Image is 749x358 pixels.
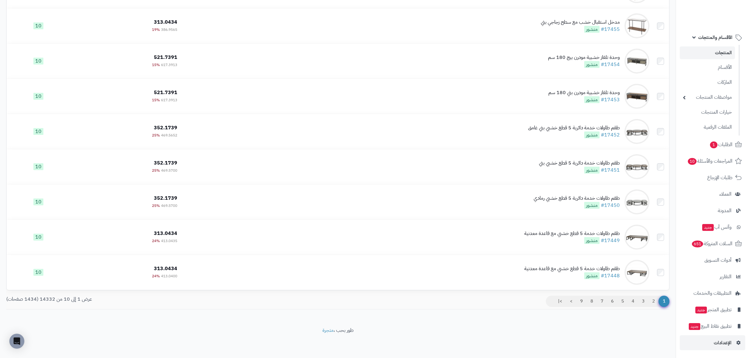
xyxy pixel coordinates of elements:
[718,206,732,215] span: المدونة
[152,132,160,138] span: 25%
[584,61,600,68] span: منشور
[680,220,745,235] a: وآتس آبجديد
[554,296,566,307] a: >|
[628,296,638,307] a: 4
[541,19,620,26] div: مدخل استقبال خشب مع سطح زجاجي بني
[624,189,649,214] img: طقم طاولات خدمة دائرية 5 قطع خشبي رمادي
[154,18,177,26] span: 313.0434
[617,296,628,307] a: 5
[680,61,735,74] a: الأقسام
[658,296,669,307] span: 1
[688,322,732,331] span: تطبيق نقاط البيع
[680,91,735,104] a: مواصفات المنتجات
[680,319,745,334] a: تطبيق نقاط البيعجديد
[638,296,649,307] a: 3
[33,22,43,29] span: 10
[680,269,745,284] a: التقارير
[601,272,620,279] a: #17448
[624,225,649,250] img: طقم طاولات خدمة 5 قطع خشبي مع قاعدة معدنية
[698,33,732,42] span: الأقسام والمنتجات
[154,230,177,237] span: 313.0434
[586,296,597,307] a: 8
[707,17,743,31] img: logo-2.png
[601,96,620,103] a: #17453
[33,58,43,64] span: 10
[680,121,735,134] a: الملفات الرقمية
[607,296,618,307] a: 6
[154,159,177,167] span: 352.1739
[154,194,177,202] span: 352.1739
[9,334,24,349] div: Open Intercom Messenger
[707,173,732,182] span: طلبات الإرجاع
[680,137,745,152] a: الطلبات1
[704,256,732,265] span: أدوات التسويق
[689,323,700,330] span: جديد
[680,286,745,301] a: التطبيقات والخدمات
[152,97,160,103] span: 15%
[154,265,177,272] span: 313.0434
[624,260,649,285] img: طقم طاولات خدمة 5 قطع خشبي مع قاعدة معدنية
[524,230,620,237] div: طقم طاولات خدمة 5 قطع خشبي مع قاعدة معدنية
[688,158,697,165] span: 10
[624,49,649,74] img: وحدة تلفاز خشبية مودرن بيج 180 سم
[709,140,732,149] span: الطلبات
[687,157,732,165] span: المراجعات والأسئلة
[584,202,600,209] span: منشور
[161,203,177,208] span: 469.5700
[548,54,620,61] div: وحدة تلفاز خشبية مودرن بيج 180 سم
[680,46,735,59] a: المنتجات
[154,54,177,61] span: 521.7391
[548,89,620,96] div: وحدة تلفاز خشبية مودرن بني 180 سم
[680,302,745,317] a: تطبيق المتجرجديد
[33,128,43,135] span: 10
[152,273,160,279] span: 24%
[601,131,620,139] a: #17452
[680,187,745,202] a: العملاء
[33,93,43,100] span: 10
[161,132,177,138] span: 469.5652
[601,61,620,68] a: #17454
[2,296,338,303] div: عرض 1 إلى 10 من 14332 (1434 صفحات)
[601,166,620,174] a: #17451
[597,296,607,307] a: 7
[601,237,620,244] a: #17449
[624,119,649,144] img: طقم طاولات خدمة دائرية 5 قطع خشبي بني غامق
[680,253,745,268] a: أدوات التسويق
[584,167,600,174] span: منشور
[161,97,177,103] span: 617.3913
[720,272,732,281] span: التقارير
[161,27,177,32] span: 386.9565
[719,190,732,198] span: العملاء
[601,202,620,209] a: #17450
[33,163,43,170] span: 10
[154,124,177,131] span: 352.1739
[161,168,177,173] span: 469.5700
[695,307,707,313] span: جديد
[576,296,587,307] a: 9
[710,141,717,148] span: 1
[528,124,620,131] div: طقم طاولات خدمة دائرية 5 قطع خشبي بني غامق
[152,27,160,32] span: 19%
[680,106,735,119] a: خيارات المنتجات
[692,241,703,247] span: 651
[161,238,177,244] span: 413.0435
[161,62,177,68] span: 617.3913
[680,203,745,218] a: المدونة
[601,26,620,33] a: #17455
[154,89,177,96] span: 521.7391
[691,239,732,248] span: السلات المتروكة
[524,265,620,272] div: طقم طاولات خدمة 5 قطع خشبي مع قاعدة معدنية
[584,26,600,33] span: منشور
[624,13,649,38] img: مدخل استقبال خشب مع سطح زجاجي بني
[322,327,334,334] a: متجرة
[539,160,620,167] div: طقم طاولات خدمة دائرية 5 قطع خشبي بني
[624,154,649,179] img: طقم طاولات خدمة دائرية 5 قطع خشبي بني
[702,224,714,231] span: جديد
[152,238,160,244] span: 24%
[161,273,177,279] span: 413.0400
[152,62,160,68] span: 15%
[680,154,745,169] a: المراجعات والأسئلة10
[33,198,43,205] span: 10
[624,84,649,109] img: وحدة تلفاز خشبية مودرن بني 180 سم
[152,168,160,173] span: 25%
